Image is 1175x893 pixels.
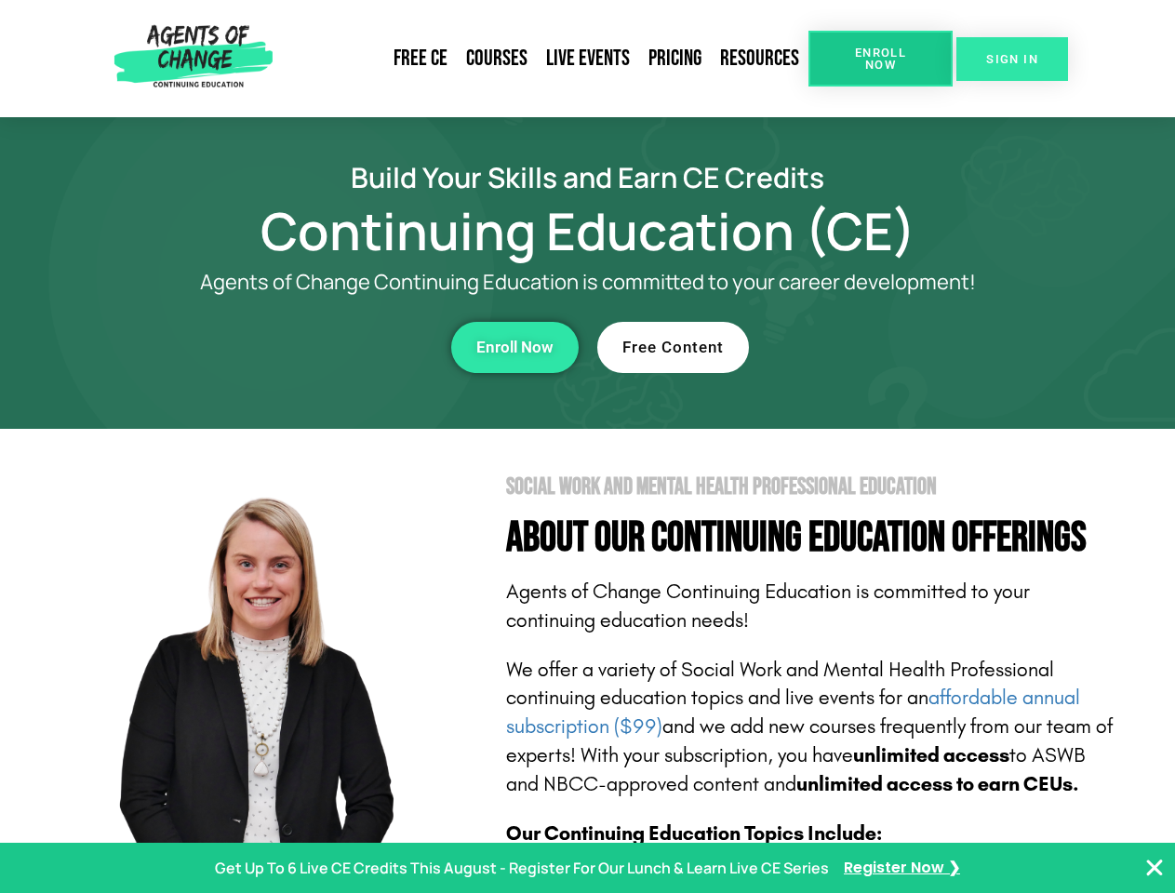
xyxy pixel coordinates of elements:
a: Enroll Now [451,322,579,373]
b: unlimited access to earn CEUs. [796,772,1079,796]
b: unlimited access [853,743,1009,767]
h4: About Our Continuing Education Offerings [506,517,1118,559]
b: Our Continuing Education Topics Include: [506,821,882,846]
a: Resources [711,37,808,80]
a: Free CE [384,37,457,80]
a: Enroll Now [808,31,953,87]
a: Live Events [537,37,639,80]
span: SIGN IN [986,53,1038,65]
a: Free Content [597,322,749,373]
a: Courses [457,37,537,80]
span: Enroll Now [476,340,554,355]
span: Free Content [622,340,724,355]
h2: Build Your Skills and Earn CE Credits [58,164,1118,191]
span: Agents of Change Continuing Education is committed to your continuing education needs! [506,580,1030,633]
span: Enroll Now [838,47,923,71]
h1: Continuing Education (CE) [58,209,1118,252]
p: Agents of Change Continuing Education is committed to your career development! [132,271,1044,294]
nav: Menu [280,37,808,80]
p: We offer a variety of Social Work and Mental Health Professional continuing education topics and ... [506,656,1118,799]
h2: Social Work and Mental Health Professional Education [506,475,1118,499]
a: Register Now ❯ [844,855,960,882]
button: Close Banner [1143,857,1166,879]
a: SIGN IN [956,37,1068,81]
a: Pricing [639,37,711,80]
p: Get Up To 6 Live CE Credits This August - Register For Our Lunch & Learn Live CE Series [215,855,829,882]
